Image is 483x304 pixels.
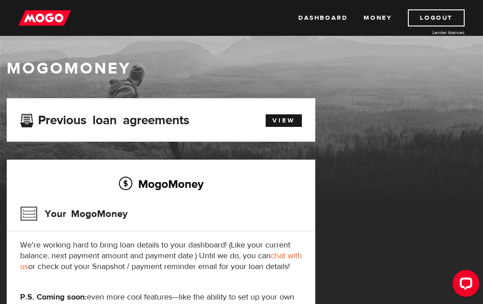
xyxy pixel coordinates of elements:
[18,9,71,26] img: mogo_logo-11ee424be714fa7cbb0f0f49df9e16ec.png
[20,113,189,125] h3: Previous loan agreements
[20,240,302,272] p: We're working hard to bring loan details to your dashboard! (Like your current balance, next paym...
[398,29,465,36] a: Lender licences
[20,292,87,302] strong: P.S. Coming soon:
[266,114,302,127] a: View
[20,251,302,272] a: chat with us
[408,9,465,26] a: Logout
[298,9,347,26] a: Dashboard
[20,174,302,193] h2: MogoMoney
[445,266,483,304] iframe: LiveChat chat widget
[20,202,127,226] h3: Your MogoMoney
[7,59,476,78] h1: MogoMoney
[364,9,392,26] a: Money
